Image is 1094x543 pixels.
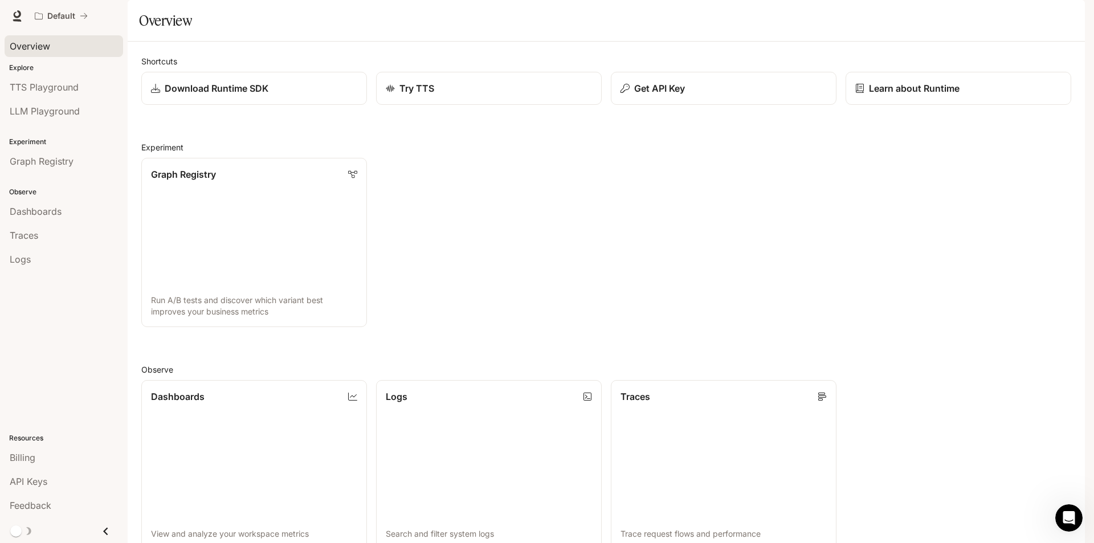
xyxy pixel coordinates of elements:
p: Get API Key [634,81,685,95]
p: Search and filter system logs [386,528,592,540]
a: Download Runtime SDK [141,72,367,105]
a: Graph RegistryRun A/B tests and discover which variant best improves your business metrics [141,158,367,327]
button: All workspaces [30,5,93,27]
p: Traces [621,390,650,403]
p: View and analyze your workspace metrics [151,528,357,540]
p: Learn about Runtime [869,81,960,95]
h2: Shortcuts [141,55,1071,67]
h1: Overview [139,9,192,32]
p: Logs [386,390,407,403]
button: Get API Key [611,72,836,105]
p: Trace request flows and performance [621,528,827,540]
a: Learn about Runtime [846,72,1071,105]
p: Download Runtime SDK [165,81,268,95]
p: Run A/B tests and discover which variant best improves your business metrics [151,295,357,317]
p: Graph Registry [151,168,216,181]
p: Try TTS [399,81,434,95]
a: Try TTS [376,72,602,105]
h2: Experiment [141,141,1071,153]
h2: Observe [141,364,1071,375]
iframe: Intercom live chat [1055,504,1083,532]
p: Dashboards [151,390,205,403]
p: Default [47,11,75,21]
